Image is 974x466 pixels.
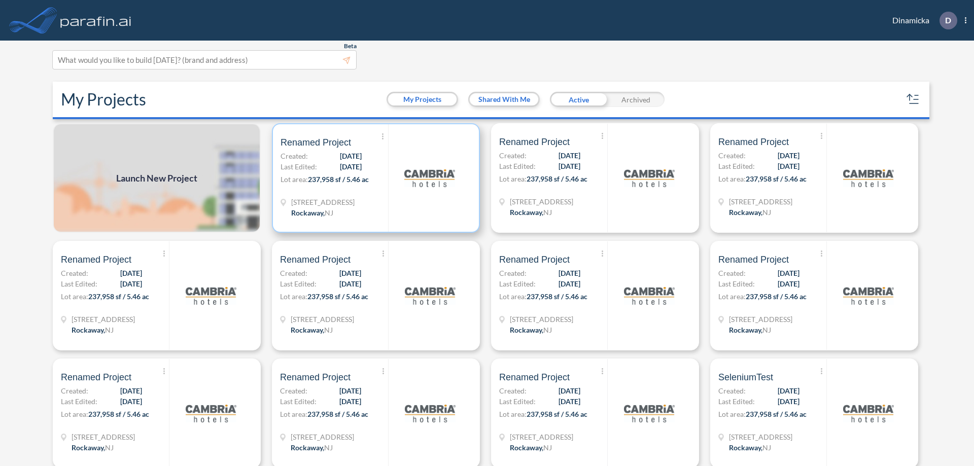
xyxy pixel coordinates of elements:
[61,278,97,289] span: Last Edited:
[729,443,762,452] span: Rockaway ,
[72,442,114,453] div: Rockaway, NJ
[543,443,552,452] span: NJ
[291,314,354,325] span: 321 Mt Hope Ave
[307,292,368,301] span: 237,958 sf / 5.46 ac
[746,410,807,418] span: 237,958 sf / 5.46 ac
[339,396,361,407] span: [DATE]
[624,153,675,203] img: logo
[281,161,317,172] span: Last Edited:
[61,268,88,278] span: Created:
[718,410,746,418] span: Lot area:
[280,268,307,278] span: Created:
[499,292,527,301] span: Lot area:
[510,325,552,335] div: Rockaway, NJ
[778,150,799,161] span: [DATE]
[324,326,333,334] span: NJ
[499,161,536,171] span: Last Edited:
[120,385,142,396] span: [DATE]
[729,314,792,325] span: 321 Mt Hope Ave
[718,150,746,161] span: Created:
[281,136,351,149] span: Renamed Project
[718,292,746,301] span: Lot area:
[778,161,799,171] span: [DATE]
[280,292,307,301] span: Lot area:
[116,171,197,185] span: Launch New Project
[340,161,362,172] span: [DATE]
[559,268,580,278] span: [DATE]
[88,292,149,301] span: 237,958 sf / 5.46 ac
[499,410,527,418] span: Lot area:
[746,292,807,301] span: 237,958 sf / 5.46 ac
[324,443,333,452] span: NJ
[729,442,771,453] div: Rockaway, NJ
[499,396,536,407] span: Last Edited:
[61,410,88,418] span: Lot area:
[718,254,789,266] span: Renamed Project
[729,325,771,335] div: Rockaway, NJ
[339,268,361,278] span: [DATE]
[105,326,114,334] span: NJ
[280,278,317,289] span: Last Edited:
[729,432,792,442] span: 321 Mt Hope Ave
[405,270,456,321] img: logo
[718,278,755,289] span: Last Edited:
[280,396,317,407] span: Last Edited:
[120,268,142,278] span: [DATE]
[280,410,307,418] span: Lot area:
[291,443,324,452] span: Rockaway ,
[499,136,570,148] span: Renamed Project
[280,254,351,266] span: Renamed Project
[72,443,105,452] span: Rockaway ,
[607,92,665,107] div: Archived
[510,326,543,334] span: Rockaway ,
[72,325,114,335] div: Rockaway, NJ
[404,153,455,203] img: logo
[405,388,456,439] img: logo
[843,270,894,321] img: logo
[291,325,333,335] div: Rockaway, NJ
[762,326,771,334] span: NJ
[72,326,105,334] span: Rockaway ,
[527,174,587,183] span: 237,958 sf / 5.46 ac
[559,396,580,407] span: [DATE]
[718,396,755,407] span: Last Edited:
[877,12,966,29] div: Dinamicka
[543,326,552,334] span: NJ
[291,208,325,217] span: Rockaway ,
[88,410,149,418] span: 237,958 sf / 5.46 ac
[718,161,755,171] span: Last Edited:
[559,161,580,171] span: [DATE]
[340,151,362,161] span: [DATE]
[499,278,536,289] span: Last Edited:
[729,326,762,334] span: Rockaway ,
[291,442,333,453] div: Rockaway, NJ
[499,371,570,383] span: Renamed Project
[762,443,771,452] span: NJ
[325,208,333,217] span: NJ
[543,208,552,217] span: NJ
[120,396,142,407] span: [DATE]
[308,175,369,184] span: 237,958 sf / 5.46 ac
[510,196,573,207] span: 321 Mt Hope Ave
[339,278,361,289] span: [DATE]
[344,42,357,50] span: Beta
[61,371,131,383] span: Renamed Project
[53,123,261,233] a: Launch New Project
[280,371,351,383] span: Renamed Project
[291,207,333,218] div: Rockaway, NJ
[72,432,135,442] span: 321 Mt Hope Ave
[291,432,354,442] span: 321 Mt Hope Ave
[843,388,894,439] img: logo
[186,388,236,439] img: logo
[778,396,799,407] span: [DATE]
[778,385,799,396] span: [DATE]
[843,153,894,203] img: logo
[778,268,799,278] span: [DATE]
[58,10,133,30] img: logo
[72,314,135,325] span: 321 Mt Hope Ave
[559,150,580,161] span: [DATE]
[510,314,573,325] span: 321 Mt Hope Ave
[61,292,88,301] span: Lot area:
[624,388,675,439] img: logo
[61,385,88,396] span: Created:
